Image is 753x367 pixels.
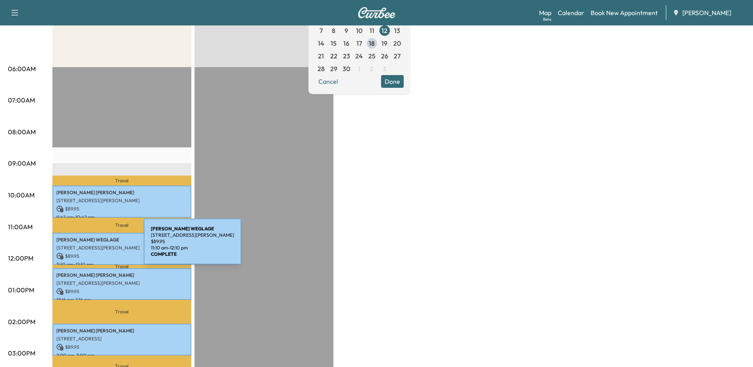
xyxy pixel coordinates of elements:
p: 07:00AM [8,95,35,105]
span: 9 [345,26,348,35]
span: 14 [318,39,324,48]
p: [PERSON_NAME] [PERSON_NAME] [56,189,187,196]
span: 13 [394,26,400,35]
p: 06:00AM [8,64,36,73]
p: [STREET_ADDRESS] [56,336,187,342]
p: 12:00PM [8,253,33,263]
span: 7 [320,26,323,35]
button: Cancel [315,75,342,88]
p: $ 89.95 [151,238,234,245]
p: 02:00PM [8,317,35,326]
p: 11:10 am - 12:10 pm [56,261,187,268]
span: 28 [318,64,325,73]
span: 29 [330,64,337,73]
button: Done [381,75,404,88]
p: 03:00PM [8,348,35,358]
p: 11:00AM [8,222,33,232]
p: [STREET_ADDRESS][PERSON_NAME] [56,245,187,251]
span: 11 [370,26,374,35]
p: Travel [52,300,191,323]
span: 21 [318,51,324,61]
b: COMPLETE [151,251,177,257]
img: Curbee Logo [358,7,396,18]
span: 15 [331,39,337,48]
span: 17 [356,39,362,48]
span: 3 [383,64,386,73]
span: 12 [381,26,387,35]
p: [STREET_ADDRESS][PERSON_NAME] [56,197,187,204]
p: $ 89.95 [56,344,187,351]
p: 9:42 am - 10:42 am [56,214,187,220]
span: 1 [358,64,360,73]
p: Travel [52,265,191,268]
p: [STREET_ADDRESS][PERSON_NAME] [151,232,234,238]
p: $ 89.95 [56,253,187,260]
span: 8 [332,26,335,35]
span: 27 [394,51,401,61]
b: [PERSON_NAME] WEGLAGE [151,226,214,232]
p: Travel [52,176,191,186]
p: $ 89.95 [56,205,187,212]
span: 30 [343,64,350,73]
p: 11:10 am - 12:10 pm [151,245,234,251]
p: 10:00AM [8,190,35,200]
span: 26 [381,51,388,61]
a: Book New Appointment [591,8,658,17]
p: 08:00AM [8,127,36,137]
p: $ 89.95 [56,288,187,295]
p: 2:00 pm - 3:00 pm [56,352,187,359]
p: [STREET_ADDRESS][PERSON_NAME] [56,280,187,286]
a: MapBeta [539,8,551,17]
span: 2 [370,64,374,73]
span: [PERSON_NAME] [682,8,731,17]
a: Calendar [558,8,584,17]
p: Travel [52,218,191,233]
div: Beta [543,16,551,22]
p: 12:16 pm - 1:16 pm [56,297,187,303]
span: 18 [369,39,375,48]
p: [PERSON_NAME] [PERSON_NAME] [56,272,187,278]
span: 25 [368,51,376,61]
p: [PERSON_NAME] WEGLAGE [56,237,187,243]
span: 24 [355,51,363,61]
span: 20 [393,39,401,48]
span: 19 [381,39,387,48]
span: 16 [343,39,349,48]
span: 22 [330,51,337,61]
p: 01:00PM [8,285,34,295]
p: 09:00AM [8,158,36,168]
span: 10 [356,26,362,35]
p: [PERSON_NAME] [PERSON_NAME] [56,328,187,334]
span: 23 [343,51,350,61]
